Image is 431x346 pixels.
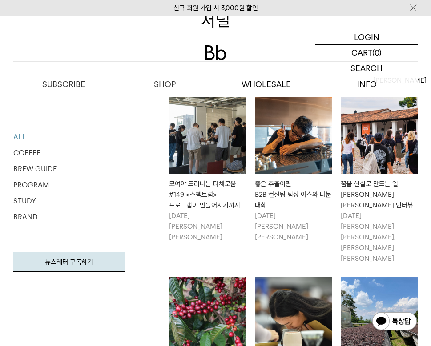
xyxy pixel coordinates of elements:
a: ALL [13,129,125,145]
img: 꿈을 현실로 만드는 일빈보야지 탁승희 대표 인터뷰 [341,97,418,174]
a: 꿈을 현실로 만드는 일빈보야지 탁승희 대표 인터뷰 꿈을 현실로 만드는 일[PERSON_NAME] [PERSON_NAME] 인터뷰 [DATE][PERSON_NAME] [PERS... [341,97,418,264]
div: 좋은 추출이란 B2B 컨설팅 팀장 어스와 나눈 대화 [255,179,332,211]
a: 모여야 드러나는 다채로움#149 <스펙트럼> 프로그램이 만들어지기까지 모여야 드러나는 다채로움#149 <스펙트럼> 프로그램이 만들어지기까지 [DATE][PERSON_NAME]... [169,97,246,243]
a: PROGRAM [13,177,125,193]
p: [DATE] [PERSON_NAME] [PERSON_NAME], [PERSON_NAME] [PERSON_NAME] [341,211,418,264]
a: SHOP [114,76,215,92]
a: SUBSCRIBE [13,76,114,92]
img: 모여야 드러나는 다채로움#149 <스펙트럼> 프로그램이 만들어지기까지 [169,97,246,174]
p: INFO [317,76,418,92]
div: 꿈을 현실로 만드는 일 [PERSON_NAME] [PERSON_NAME] 인터뷰 [341,179,418,211]
a: 신규 회원 가입 시 3,000원 할인 [173,4,258,12]
p: [DATE] [PERSON_NAME] [PERSON_NAME] [255,211,332,243]
p: WHOLESALE [216,76,317,92]
p: [DATE] [PERSON_NAME] [PERSON_NAME] [169,211,246,243]
p: LOGIN [354,29,379,44]
a: BRAND [13,209,125,225]
p: SEARCH [350,60,383,76]
a: 좋은 추출이란B2B 컨설팅 팀장 어스와 나눈 대화 좋은 추출이란B2B 컨설팅 팀장 어스와 나눈 대화 [DATE][PERSON_NAME] [PERSON_NAME] [255,97,332,243]
a: BREW GUIDE [13,161,125,177]
a: LOGIN [315,29,418,45]
img: 카카오톡 채널 1:1 채팅 버튼 [371,311,418,333]
a: STUDY [13,193,125,209]
a: CART (0) [315,45,418,60]
a: 뉴스레터 구독하기 [13,252,125,272]
img: 좋은 추출이란B2B 컨설팅 팀장 어스와 나눈 대화 [255,97,332,174]
a: COFFEE [13,145,125,161]
div: 모여야 드러나는 다채로움 #149 <스펙트럼> 프로그램이 만들어지기까지 [169,179,246,211]
p: CART [351,45,372,60]
img: 로고 [205,45,226,60]
p: (0) [372,45,382,60]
